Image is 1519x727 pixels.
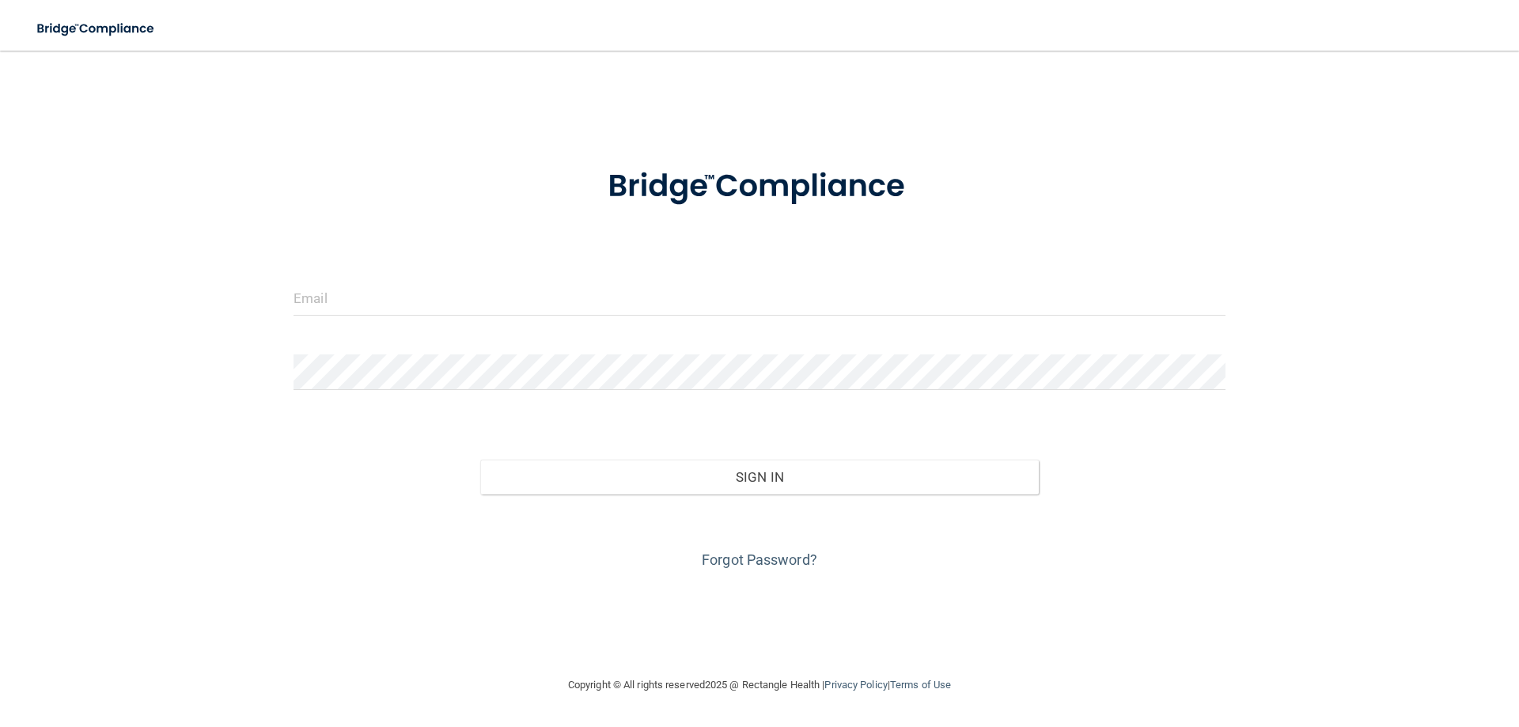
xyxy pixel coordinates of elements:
[471,660,1048,710] div: Copyright © All rights reserved 2025 @ Rectangle Health | |
[575,146,944,228] img: bridge_compliance_login_screen.278c3ca4.svg
[702,551,817,568] a: Forgot Password?
[890,679,951,691] a: Terms of Use
[824,679,887,691] a: Privacy Policy
[24,13,169,45] img: bridge_compliance_login_screen.278c3ca4.svg
[480,460,1040,494] button: Sign In
[294,280,1225,316] input: Email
